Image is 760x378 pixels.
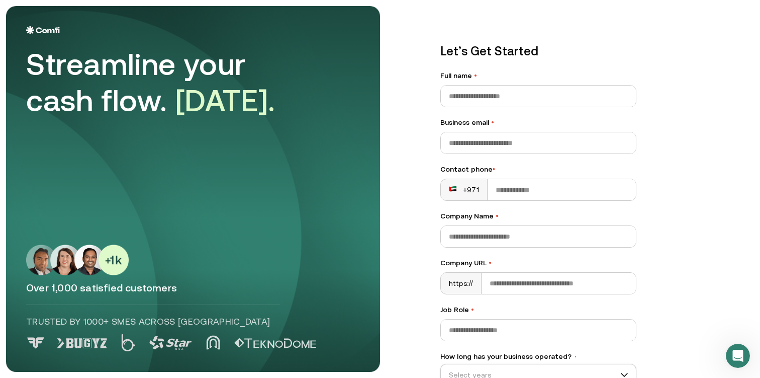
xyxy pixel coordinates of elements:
[449,185,479,195] div: +971
[26,337,45,349] img: Logo 0
[57,338,107,348] img: Logo 1
[175,83,275,118] span: [DATE].
[26,46,308,119] div: Streamline your cash flow.
[471,306,474,314] span: •
[491,118,494,126] span: •
[489,259,492,267] span: •
[26,26,60,34] img: Logo
[440,305,636,315] label: Job Role
[574,353,578,360] span: •
[440,42,636,60] p: Let’s Get Started
[440,164,636,175] div: Contact phone
[493,165,495,173] span: •
[440,258,636,268] label: Company URL
[234,338,316,348] img: Logo 5
[440,70,636,81] label: Full name
[440,211,636,221] label: Company Name
[26,315,280,328] p: Trusted by 1000+ SMEs across [GEOGRAPHIC_DATA]
[726,344,750,368] iframe: Intercom live chat
[496,212,499,220] span: •
[474,71,477,80] span: •
[121,334,135,351] img: Logo 2
[206,335,220,350] img: Logo 4
[26,281,360,294] p: Over 1,000 satisfied customers
[440,351,636,362] label: How long has your business operated?
[149,336,192,350] img: Logo 3
[440,117,636,128] label: Business email
[441,273,482,294] div: https://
